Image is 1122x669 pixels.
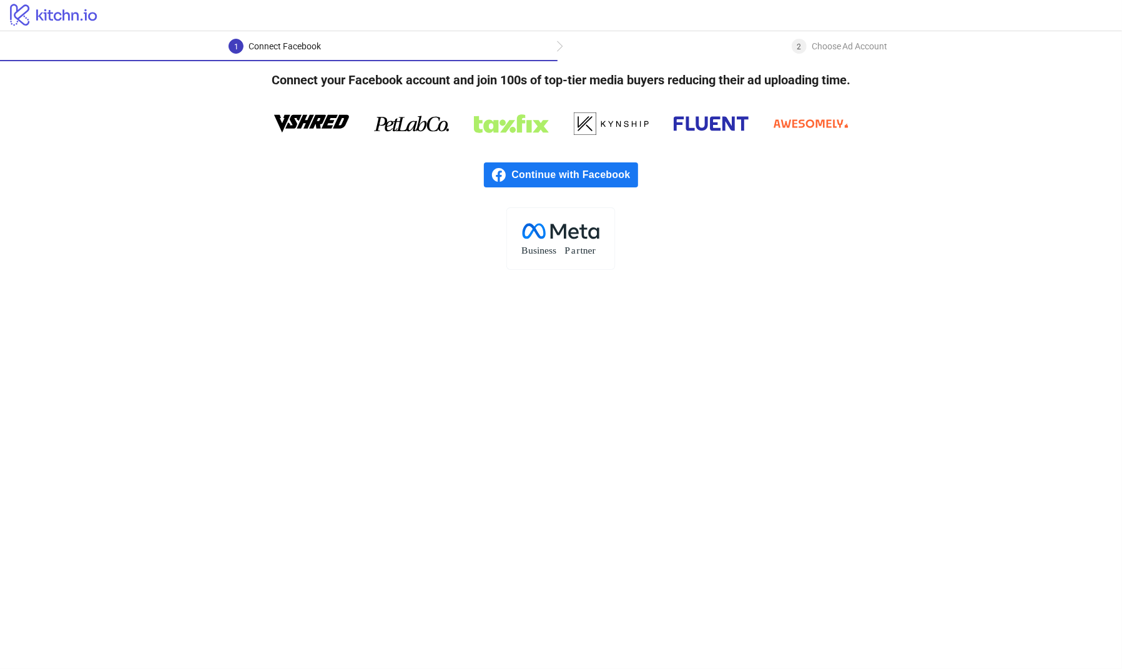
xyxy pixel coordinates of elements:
[812,39,888,54] div: Choose Ad Account
[234,42,239,51] span: 1
[511,162,637,187] span: Continue with Facebook
[565,245,571,255] tspan: P
[529,245,557,255] tspan: usiness
[521,245,528,255] tspan: B
[252,61,870,99] h4: Connect your Facebook account and join 100s of top-tier media buyers reducing their ad uploading ...
[577,245,581,255] tspan: r
[797,42,801,51] span: 2
[581,245,596,255] tspan: tner
[484,162,637,187] a: Continue with Facebook
[571,245,576,255] tspan: a
[249,39,321,54] div: Connect Facebook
